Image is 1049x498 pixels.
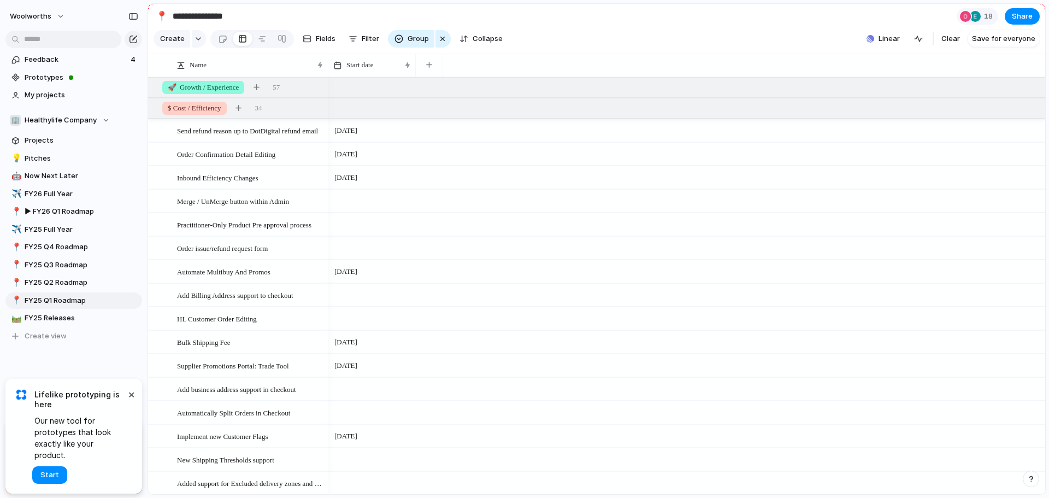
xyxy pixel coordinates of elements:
button: Group [388,30,434,48]
button: 📍 [153,8,170,25]
a: 🛤️FY25 Releases [5,310,142,326]
a: Prototypes [5,69,142,86]
span: 🚀 [168,83,176,91]
button: 🏢Healthylife Company [5,112,142,128]
button: Create view [5,328,142,344]
div: 📍 [11,241,19,254]
span: FY25 Full Year [25,224,138,235]
div: 📍 [11,259,19,271]
span: [DATE] [332,148,360,161]
button: 📍 [10,295,21,306]
span: 34 [255,103,262,114]
a: 📍FY25 Q2 Roadmap [5,274,142,291]
a: ✈️FY26 Full Year [5,186,142,202]
button: 💡 [10,153,21,164]
button: Collapse [455,30,507,48]
button: 🛤️ [10,313,21,324]
button: woolworths [5,8,70,25]
span: Feedback [25,54,127,65]
span: Clear [941,33,960,44]
span: Name [190,60,207,71]
span: Start date [346,60,373,71]
span: Linear [879,33,900,44]
a: 📍FY25 Q4 Roadmap [5,239,142,255]
span: Automate Multibuy And Promos [177,265,270,278]
div: 📍FY25 Q1 Roadmap [5,292,142,309]
span: [DATE] [332,359,360,372]
span: Inbound Efficiency Changes [177,171,258,184]
span: 18 [984,11,996,22]
div: 📍 [11,294,19,307]
span: Bulk Shipping Fee [177,336,231,348]
span: FY25 Q2 Roadmap [25,277,138,288]
span: Merge / UnMerge button within Admin [177,195,289,207]
span: Order issue/refund request form [177,242,268,254]
div: 🏢 [10,115,21,126]
span: Supplier Promotions Portal: Trade Tool [177,359,289,372]
div: 🤖 [11,170,19,183]
span: ▶︎ FY26 Q1 Roadmap [25,206,138,217]
span: [DATE] [332,430,360,443]
span: Lifelike prototyping is here [34,390,126,409]
span: Create view [25,331,67,342]
a: Projects [5,132,142,149]
span: Start [40,470,59,481]
span: [DATE] [332,171,360,184]
a: ✈️FY25 Full Year [5,221,142,238]
a: 💡Pitches [5,150,142,167]
span: Filter [362,33,379,44]
span: 57 [273,82,280,93]
span: Fields [316,33,335,44]
a: 📍FY25 Q3 Roadmap [5,257,142,273]
button: Dismiss [125,388,138,401]
button: Linear [862,31,904,47]
div: 📍 [156,9,168,24]
span: woolworths [10,11,51,22]
span: Save for everyone [972,33,1035,44]
button: 🤖 [10,171,21,181]
span: Automatically Split Orders in Checkout [177,406,290,419]
span: $ Cost / Efficiency [168,103,221,114]
button: Filter [344,30,384,48]
a: Feedback4 [5,51,142,68]
span: [DATE] [332,336,360,349]
span: Implement new Customer Flags [177,430,268,442]
button: 📍 [10,260,21,271]
span: Send refund reason up to DotDigital refund email [177,124,318,137]
button: ✈️ [10,189,21,200]
div: ✈️ [11,223,19,236]
span: FY26 Full Year [25,189,138,200]
button: Fields [298,30,340,48]
button: 📍 [10,277,21,288]
button: 📍 [10,242,21,253]
span: Now Next Later [25,171,138,181]
div: ✈️ [11,188,19,200]
span: Projects [25,135,138,146]
span: Create [160,33,185,44]
span: [DATE] [332,124,360,137]
a: 🤖Now Next Later [5,168,142,184]
span: Our new tool for prototypes that look exactly like your product. [34,415,126,461]
div: 🛤️ [11,312,19,325]
span: Add Billing Address support to checkout [177,289,293,301]
span: Collapse [473,33,503,44]
span: [DATE] [332,265,360,278]
span: Healthylife Company [25,115,97,126]
button: Share [1005,8,1040,25]
button: Save for everyone [968,30,1040,48]
span: FY25 Q1 Roadmap [25,295,138,306]
div: 📍 [11,206,19,218]
span: Prototypes [25,72,138,83]
button: 📍 [10,206,21,217]
a: 📍▶︎ FY26 Q1 Roadmap [5,203,142,220]
span: Added support for Excluded delivery zones and products [177,477,325,489]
